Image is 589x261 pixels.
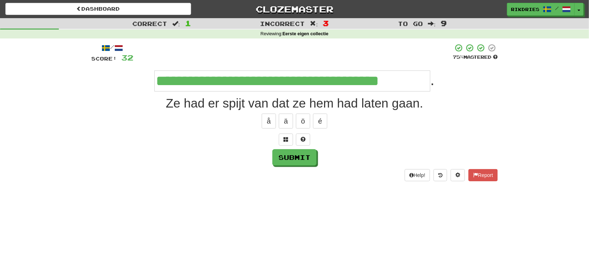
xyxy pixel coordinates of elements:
[323,19,329,27] span: 3
[121,53,133,62] span: 32
[260,20,305,27] span: Incorrect
[555,6,559,11] span: /
[405,169,430,181] button: Help!
[310,21,318,27] span: :
[282,31,328,36] strong: Eerste eigen collectie
[172,21,180,27] span: :
[272,149,317,166] button: Submit
[441,19,447,27] span: 9
[91,94,498,112] div: Ze had er spijt van dat ze hem had laten gaan.
[296,134,310,146] button: Single letter hint - you only get 1 per sentence and score half the points! alt+h
[202,3,388,15] a: Clozemaster
[507,3,575,16] a: rikdries /
[430,72,435,88] span: .
[5,3,191,15] a: Dashboard
[91,43,133,52] div: /
[428,21,436,27] span: :
[511,6,539,12] span: rikdries
[434,169,447,181] button: Round history (alt+y)
[279,134,293,146] button: Switch sentence to multiple choice alt+p
[468,169,498,181] button: Report
[453,54,498,61] div: Mastered
[132,20,167,27] span: Correct
[91,56,117,62] span: Score:
[398,20,423,27] span: To go
[313,114,327,129] button: é
[279,114,293,129] button: ä
[296,114,310,129] button: ö
[262,114,276,129] button: å
[453,54,463,60] span: 75 %
[185,19,191,27] span: 1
